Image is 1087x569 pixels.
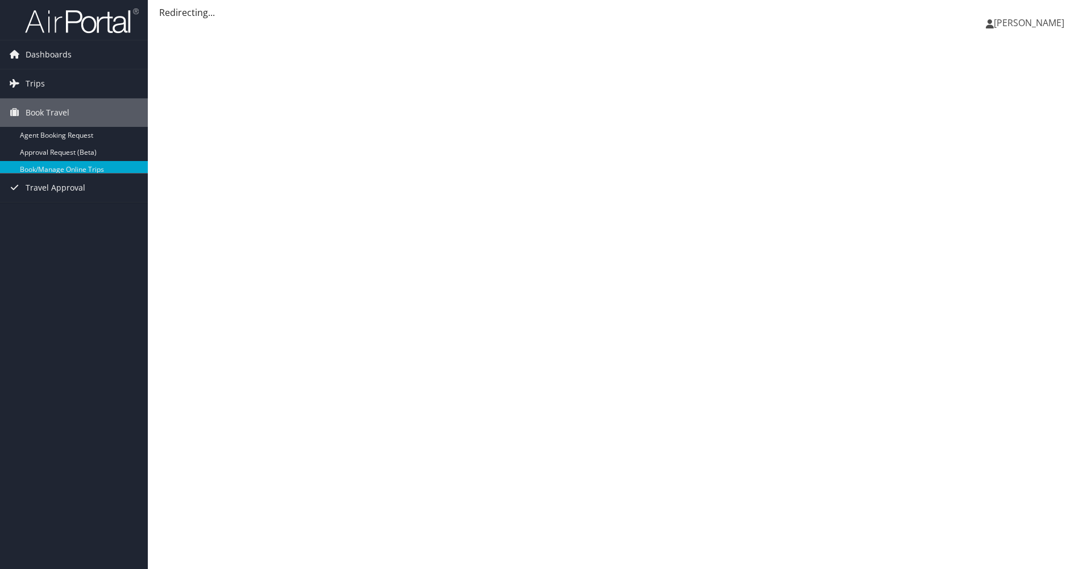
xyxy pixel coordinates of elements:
span: Dashboards [26,40,72,69]
span: Travel Approval [26,174,85,202]
img: airportal-logo.png [25,7,139,34]
div: Redirecting... [159,6,1076,19]
a: [PERSON_NAME] [986,6,1076,40]
span: Trips [26,69,45,98]
span: Book Travel [26,98,69,127]
span: [PERSON_NAME] [994,17,1064,29]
